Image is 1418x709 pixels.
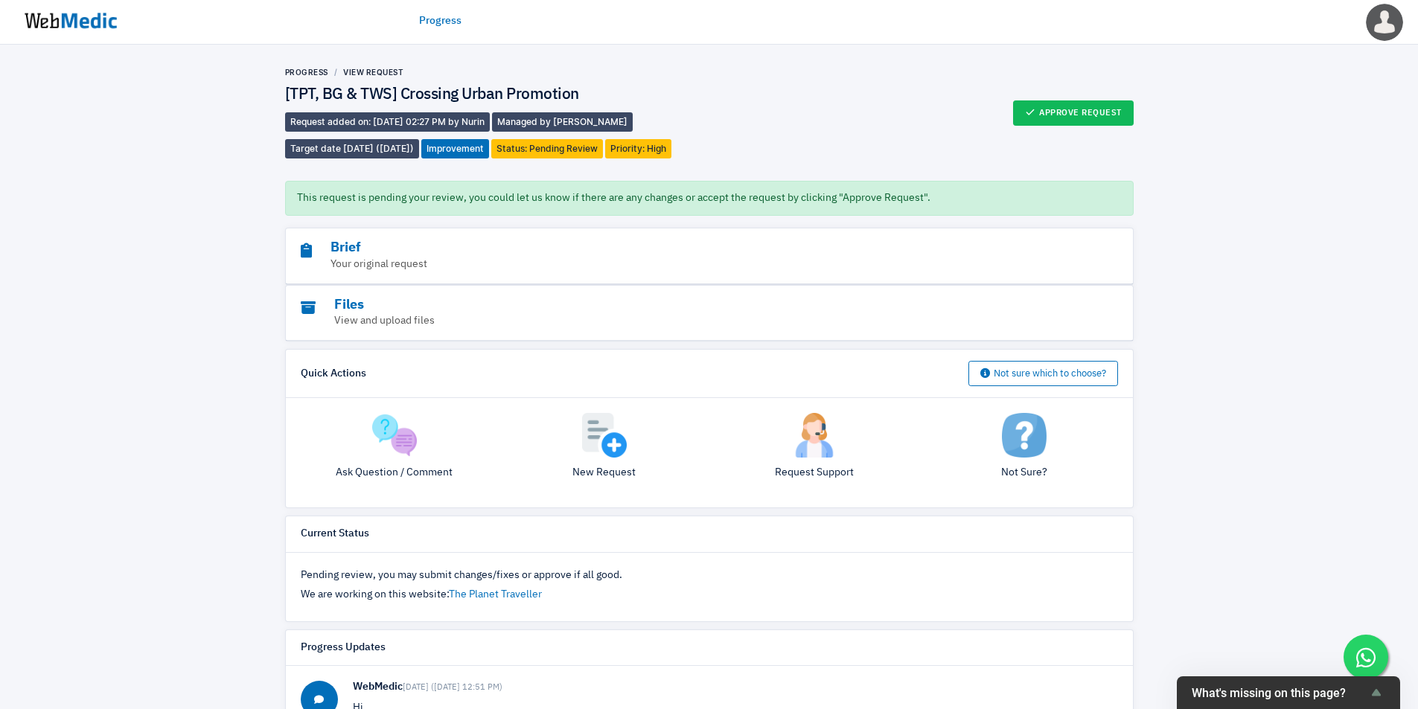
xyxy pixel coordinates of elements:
[301,587,1118,603] p: We are working on this website:
[343,68,403,77] a: View Request
[1192,684,1385,702] button: Show survey - What's missing on this page?
[301,368,366,381] h6: Quick Actions
[285,67,709,78] nav: breadcrumb
[930,465,1118,481] p: Not Sure?
[285,86,709,105] h4: [TPT, BG & TWS] Crossing Urban Promotion
[285,68,328,77] a: Progress
[301,641,386,655] h6: Progress Updates
[301,297,1036,314] h3: Files
[301,313,1036,329] p: View and upload files
[421,139,489,158] span: Improvement
[491,139,603,158] span: Status: Pending Review
[1002,413,1047,458] img: not-sure.png
[372,413,417,458] img: question.png
[721,465,908,481] p: Request Support
[301,240,1036,257] h3: Brief
[605,139,671,158] span: Priority: High
[301,527,369,541] h6: Current Status
[1192,686,1367,700] span: What's missing on this page?
[792,413,837,458] img: support.png
[419,13,462,29] a: Progress
[492,112,633,132] span: Managed by [PERSON_NAME]
[285,181,1134,216] div: This request is pending your review, you could let us know if there are any changes or accept the...
[285,139,419,158] span: Target date [DATE] ([DATE])
[301,465,488,481] p: Ask Question / Comment
[968,361,1118,386] button: Not sure which to choose?
[449,589,542,600] a: The Planet Traveller
[403,683,502,691] small: [DATE] ([DATE] 12:51 PM)
[582,413,627,458] img: add.png
[301,257,1036,272] p: Your original request
[285,112,490,132] span: Request added on: [DATE] 02:27 PM by Nurin
[1013,100,1134,126] button: Approve Request
[353,681,1118,694] h6: WebMedic
[301,568,1118,583] p: Pending review, you may submit changes/fixes or approve if all good.
[511,465,698,481] p: New Request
